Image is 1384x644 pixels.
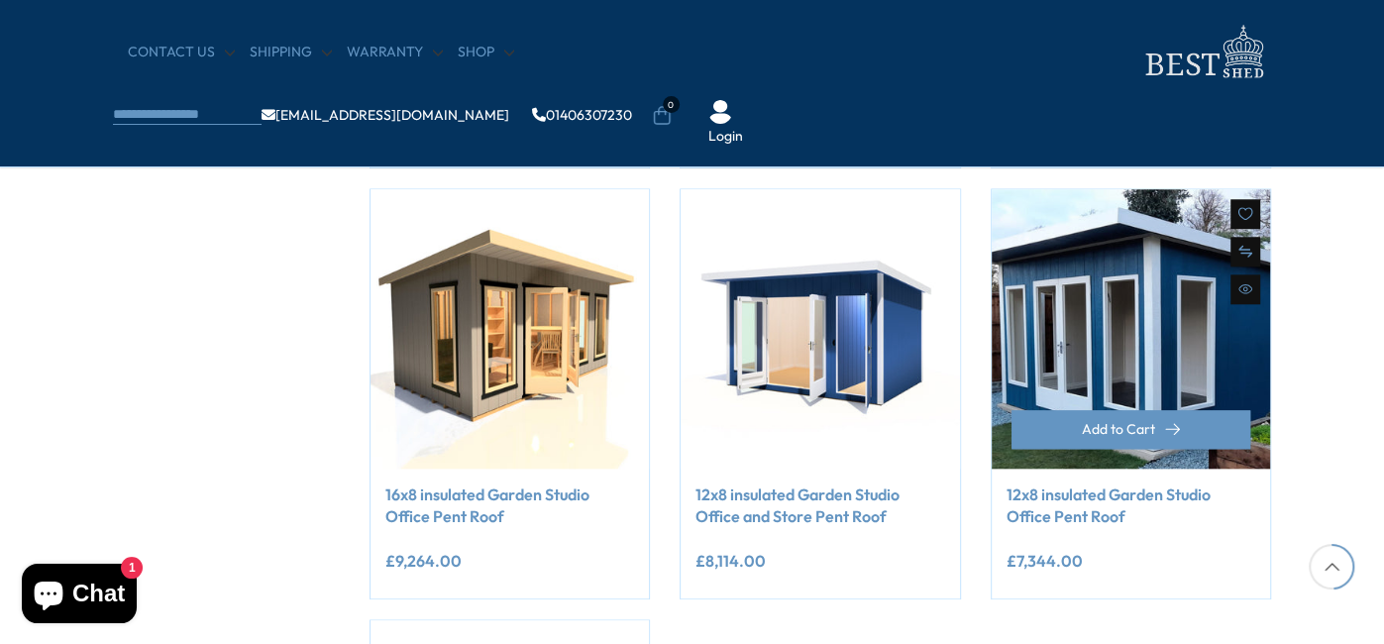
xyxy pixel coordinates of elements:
a: Warranty [347,43,443,62]
img: 12x8 insulated Garden Studio Office Pent Roof - Best Shed [992,189,1271,469]
a: 0 [652,106,672,126]
ins: £7,344.00 [1007,553,1083,569]
img: User Icon [708,100,732,124]
a: 12x8 insulated Garden Studio Office and Store Pent Roof [695,483,945,528]
span: Add to Cart [1082,422,1155,436]
a: CONTACT US [128,43,235,62]
a: Shipping [250,43,332,62]
a: 16x8 insulated Garden Studio Office Pent Roof [385,483,635,528]
a: 12x8 insulated Garden Studio Office Pent Roof [1007,483,1256,528]
img: logo [1133,20,1272,84]
img: 16x8 insulated Garden Studio Office Pent Roof - Best Shed [371,189,650,469]
a: 01406307230 [532,108,632,122]
a: Login [708,127,743,147]
a: [EMAIL_ADDRESS][DOMAIN_NAME] [262,108,509,122]
button: Add to Cart [1011,410,1251,449]
img: 12x8 insulated Garden Studio Office and Store Pent Roof - Best Shed [681,189,960,469]
ins: £9,264.00 [385,553,462,569]
ins: £8,114.00 [695,553,766,569]
inbox-online-store-chat: Shopify online store chat [16,564,143,628]
a: Shop [458,43,514,62]
span: 0 [663,96,680,113]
